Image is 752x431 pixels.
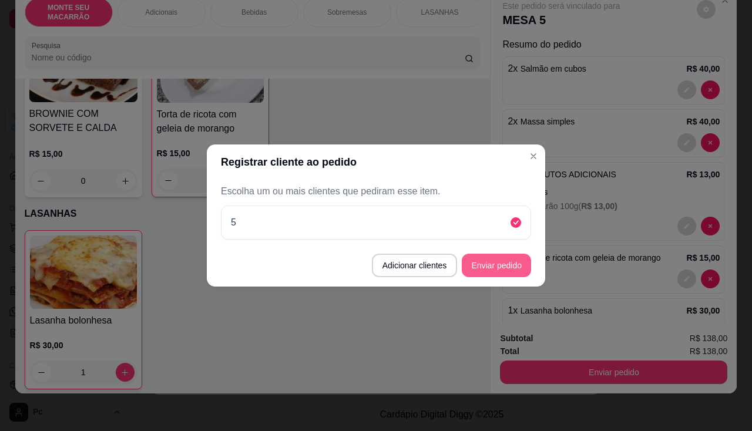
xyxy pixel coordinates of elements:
[231,215,236,230] p: 5
[207,144,545,180] header: Registrar cliente ao pedido
[462,254,531,277] button: Enviar pedido
[524,147,543,166] button: Close
[221,184,531,198] p: Escolha um ou mais clientes que pediram esse item.
[372,254,458,277] button: Adicionar clientes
